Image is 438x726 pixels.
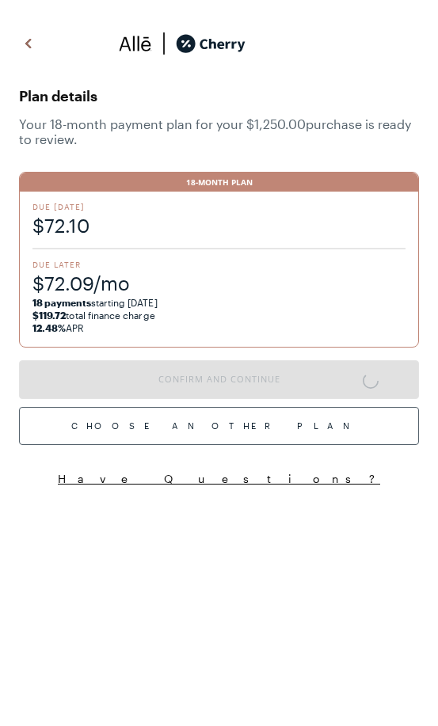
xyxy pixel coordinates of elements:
[19,116,419,146] span: Your 18 -month payment plan for your $1,250.00 purchase is ready to review.
[20,173,418,192] div: 18-Month Plan
[32,296,406,334] span: starting [DATE] total finance charge APR
[32,270,406,296] span: $72.09/mo
[19,83,419,108] span: Plan details
[19,360,419,399] button: Confirm and Continue
[152,32,176,55] img: svg%3e
[119,32,152,55] img: svg%3e
[32,297,91,308] strong: 18 payments
[32,212,406,238] span: $72.10
[32,322,66,333] strong: 12.48%
[32,201,406,212] span: Due [DATE]
[32,310,66,321] strong: $119.72
[32,259,406,270] span: Due Later
[176,32,246,55] img: cherry_black_logo-DrOE_MJI.svg
[19,32,38,55] img: svg%3e
[19,407,419,446] div: Choose Another Plan
[19,470,419,487] button: Have Questions?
